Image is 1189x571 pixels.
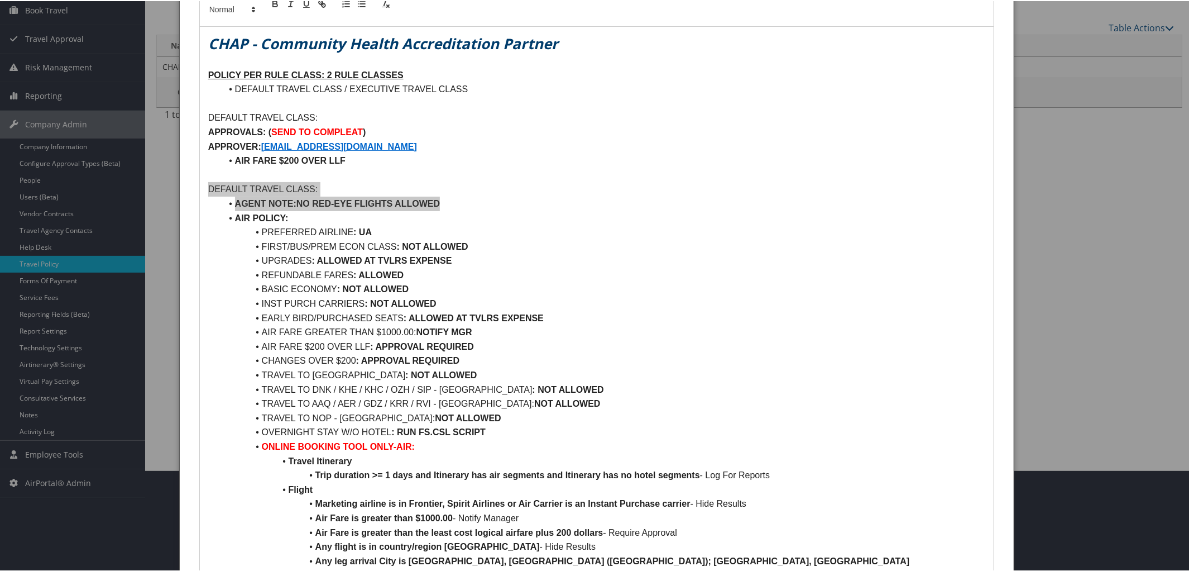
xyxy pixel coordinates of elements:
strong: : [391,426,394,436]
strong: ( [269,126,271,136]
li: TRAVEL TO [GEOGRAPHIC_DATA] [222,367,986,382]
li: AIR FARE GREATER THAN $1000.00: [222,324,986,339]
strong: ) [363,126,366,136]
strong: Air Fare is greater than the least cost logical airfare plus 200 dollars [315,527,603,536]
li: TRAVEL TO DNK / KHE / KHC / OZH / SIP - [GEOGRAPHIC_DATA] [222,382,986,396]
li: CHANGES OVER $200 [222,353,986,367]
u: POLICY PER RULE CLASS: 2 RULE CLASSES [208,69,404,79]
li: - Hide Results [222,539,986,553]
li: REFUNDABLE FARES [222,267,986,282]
a: [EMAIL_ADDRESS][DOMAIN_NAME] [261,141,417,150]
strong: APPROVALS: [208,126,266,136]
strong: Marketing airline is in Frontier, Spirit Airlines or Air Carrier is an Instant Purchase carrier [315,498,691,507]
li: UPGRADES [222,253,986,267]
li: AIR FARE $200 OVER LLF [222,339,986,353]
li: TRAVEL TO AAQ / AER / GDZ / KRR / RVI - [GEOGRAPHIC_DATA]: [222,396,986,410]
strong: NO RED-EYE FLIGHTS ALLOWED [296,198,440,207]
strong: NOTIFY MGR [416,326,472,336]
strong: : [397,241,400,250]
li: TRAVEL TO NOP - [GEOGRAPHIC_DATA]: [222,410,986,425]
strong: NOT ALLOWED [402,241,468,250]
strong: : ALLOWED AT TVLRS EXPENSE [311,255,452,264]
strong: : ALLOWED [353,269,404,279]
p: DEFAULT TRAVEL CLASS: [208,181,986,196]
em: CHAP - Community Health Accreditation Partner [208,32,558,53]
strong: ONLINE BOOKING TOOL ONLY-AIR: [262,441,415,450]
strong: : APPROVAL REQUIRED [370,341,474,350]
li: OVERNIGHT STAY W/O HOTEL [222,424,986,439]
strong: : NOT ALLOWED [405,369,477,379]
li: INST PURCH CARRIERS [222,296,986,310]
li: - Notify Manager [222,510,986,525]
li: - Log For Reports [222,467,986,482]
strong: AGENT NOTE: [235,198,296,207]
li: PREFERRED AIRLINE [222,224,986,239]
li: - Require Approval [222,525,986,539]
strong: SEND TO COMPLEAT [271,126,363,136]
li: DEFAULT TRAVEL CLASS / EXECUTIVE TRAVEL CLASS [222,81,986,96]
strong: Any flight is in country/region [GEOGRAPHIC_DATA] [315,541,540,550]
strong: NOT ALLOWED [435,412,501,422]
p: DEFAULT TRAVEL CLASS: [208,110,986,124]
strong: : NOT ALLOWED [533,384,604,393]
strong: Travel Itinerary [289,455,352,465]
strong: : UA [353,226,372,236]
li: - Hide Results [222,496,986,510]
strong: AIR POLICY: [235,212,289,222]
li: FIRST/BUS/PREM ECON CLASS [222,239,986,253]
strong: Air Fare is greater than $1000.00 [315,512,453,522]
strong: RUN FS.CSL SCRIPT [397,426,486,436]
strong: Trip duration >= 1 days and Itinerary has air segments and Itinerary has no hotel segments [315,469,700,479]
strong: APPROVER: [208,141,261,150]
strong: : ALLOWED AT TVLRS EXPENSE [404,312,544,322]
strong: : NOT ALLOWED [365,298,436,307]
li: EARLY BIRD/PURCHASED SEATS [222,310,986,325]
li: BASIC ECONOMY [222,281,986,296]
strong: NOT ALLOWED [534,398,601,407]
strong: : NOT ALLOWED [337,283,409,293]
strong: : APPROVAL REQUIRED [356,355,460,364]
strong: AIR FARE $200 OVER LLF [235,155,346,164]
strong: Flight [289,484,313,493]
